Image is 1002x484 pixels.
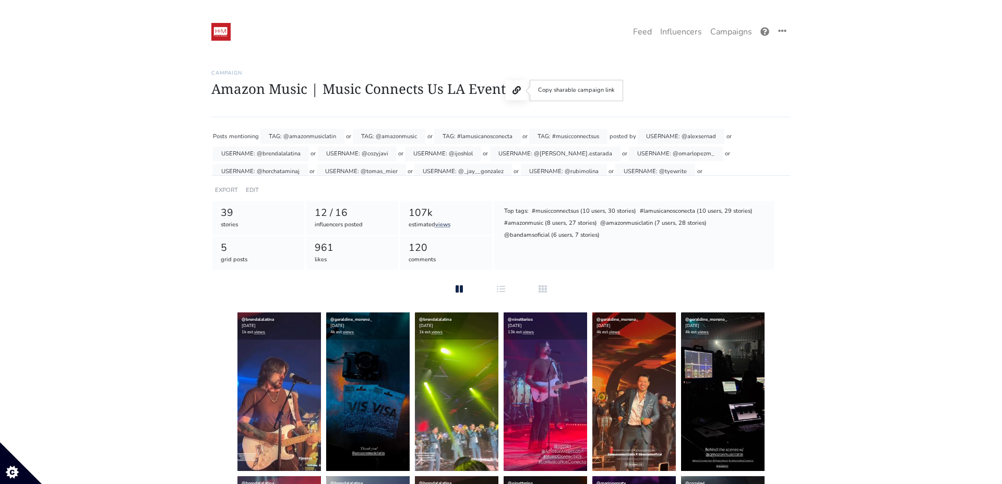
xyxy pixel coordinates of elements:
[309,164,315,179] div: or
[434,129,521,144] div: TAG: #lamusicanosconecta
[592,312,676,340] div: [DATE] 4k est.
[409,221,484,229] div: estimated
[490,147,621,162] div: USERNAME: @[PERSON_NAME].estarada
[213,129,227,144] div: Posts
[427,129,433,144] div: or
[609,329,620,335] a: views
[246,186,259,194] a: EDIT
[221,205,296,221] div: 39
[529,129,607,144] div: TAG: #musicconnectsus
[639,207,753,217] div: #lamusicanosconecta (10 users, 29 stories)
[398,147,403,162] div: or
[405,147,481,162] div: USERNAME: @ijoshlol
[346,129,351,144] div: or
[435,221,450,228] a: views
[211,80,791,100] h1: Amazon Music | Music Connects Us LA Event
[681,312,765,340] div: [DATE] 4k est.
[503,231,600,241] div: @bandamsoficial (6 users, 7 stories)
[221,221,296,229] div: stories
[315,221,390,229] div: influencers posted
[503,207,529,217] div: Top tags:
[432,329,443,335] a: views
[315,205,390,221] div: 12 / 16
[229,129,259,144] div: mentioning
[697,164,702,179] div: or
[685,317,727,322] a: @geraldine_moreno_
[353,129,425,144] div: TAG: @amazonmusic
[629,147,723,162] div: USERNAME: @omarlopezm_
[211,23,231,41] img: 19:52:48_1547236368
[698,329,709,335] a: views
[221,240,296,256] div: 5
[514,164,519,179] div: or
[638,129,724,144] div: USERNAME: @alexsernad
[409,205,484,221] div: 107k
[522,129,528,144] div: or
[622,147,627,162] div: or
[521,164,607,179] div: USERNAME: @rubimolina
[409,240,484,256] div: 120
[725,147,730,162] div: or
[629,129,636,144] div: by
[330,317,372,322] a: @geraldine_moreno_
[326,312,410,340] div: [DATE] 4k est.
[242,317,274,322] a: @brendalalatina
[315,240,390,256] div: 961
[483,147,488,162] div: or
[318,147,397,162] div: USERNAME: @cozyjavi
[508,317,533,322] a: @ninetterios
[523,329,534,335] a: views
[726,129,732,144] div: or
[213,164,308,179] div: USERNAME: @horchataminaj
[414,164,512,179] div: USERNAME: @_jay__gonzalez
[343,329,354,335] a: views
[656,21,706,42] a: Influencers
[237,312,321,340] div: [DATE] 1k est.
[419,317,451,322] a: @brendalalatina
[221,256,296,264] div: grid posts
[213,147,309,162] div: USERNAME: @brendalalatina
[317,164,406,179] div: USERNAME: @tomas_mier
[215,186,238,194] a: EXPORT
[415,312,498,340] div: [DATE] 1k est.
[610,129,628,144] div: posted
[311,147,316,162] div: or
[531,207,637,217] div: #musicconnectsus (10 users, 30 stories)
[315,256,390,264] div: likes
[600,219,708,229] div: @amazonmusiclatin (7 users, 28 stories)
[532,82,621,99] div: Copy sharable campaign link
[609,164,614,179] div: or
[211,70,791,76] h6: Campaign
[503,219,598,229] div: #amazonmusic (8 users, 27 stories)
[254,329,265,335] a: views
[629,21,656,42] a: Feed
[706,21,756,42] a: Campaigns
[409,256,484,264] div: comments
[615,164,695,179] div: USERNAME: @tyewrite
[408,164,413,179] div: or
[597,317,638,322] a: @geraldine_moreno_
[260,129,344,144] div: TAG: @amazonmusiclatin
[504,312,587,340] div: [DATE] 13k est.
